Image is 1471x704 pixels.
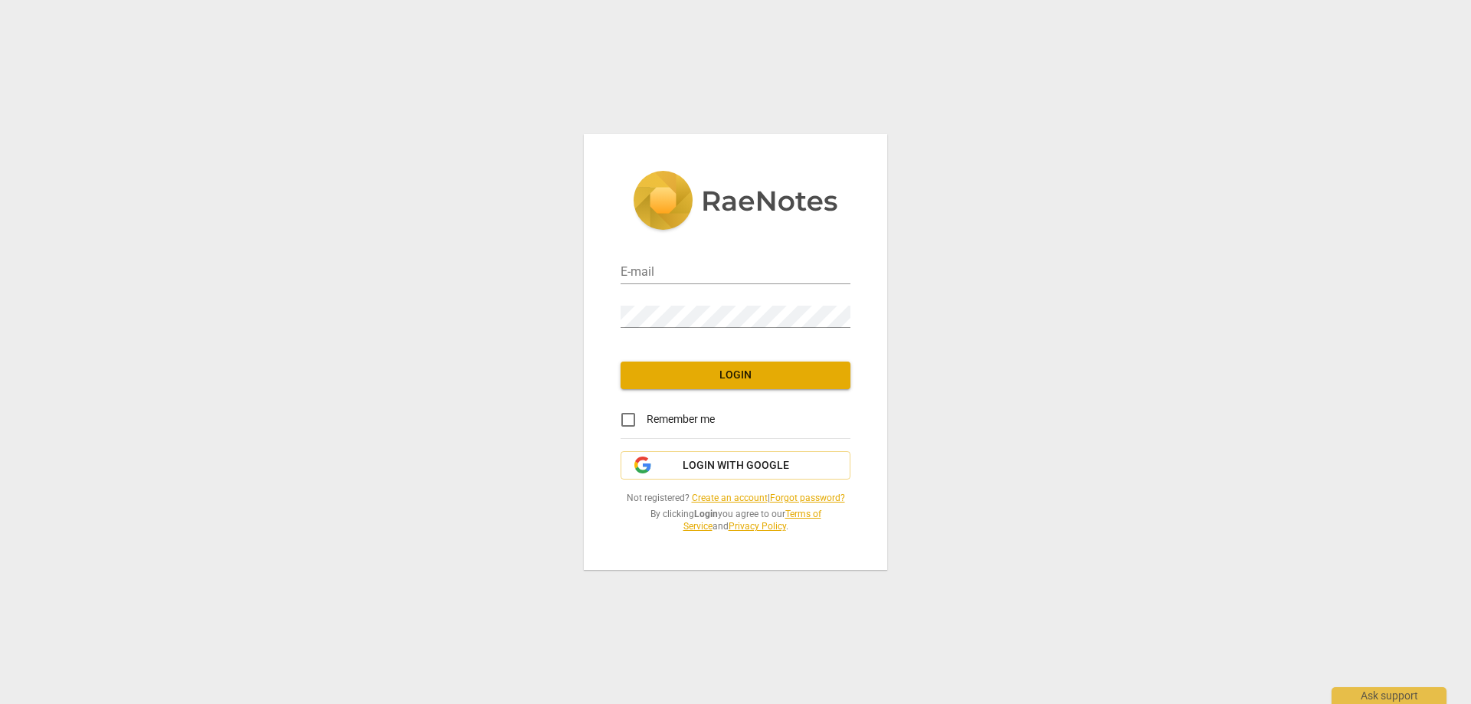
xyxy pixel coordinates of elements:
[621,508,850,533] span: By clicking you agree to our and .
[621,362,850,389] button: Login
[621,451,850,480] button: Login with Google
[1332,687,1446,704] div: Ask support
[770,493,845,503] a: Forgot password?
[694,509,718,519] b: Login
[633,171,838,234] img: 5ac2273c67554f335776073100b6d88f.svg
[729,521,786,532] a: Privacy Policy
[647,411,715,427] span: Remember me
[633,368,838,383] span: Login
[621,492,850,505] span: Not registered? |
[683,458,789,473] span: Login with Google
[683,509,821,532] a: Terms of Service
[692,493,768,503] a: Create an account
